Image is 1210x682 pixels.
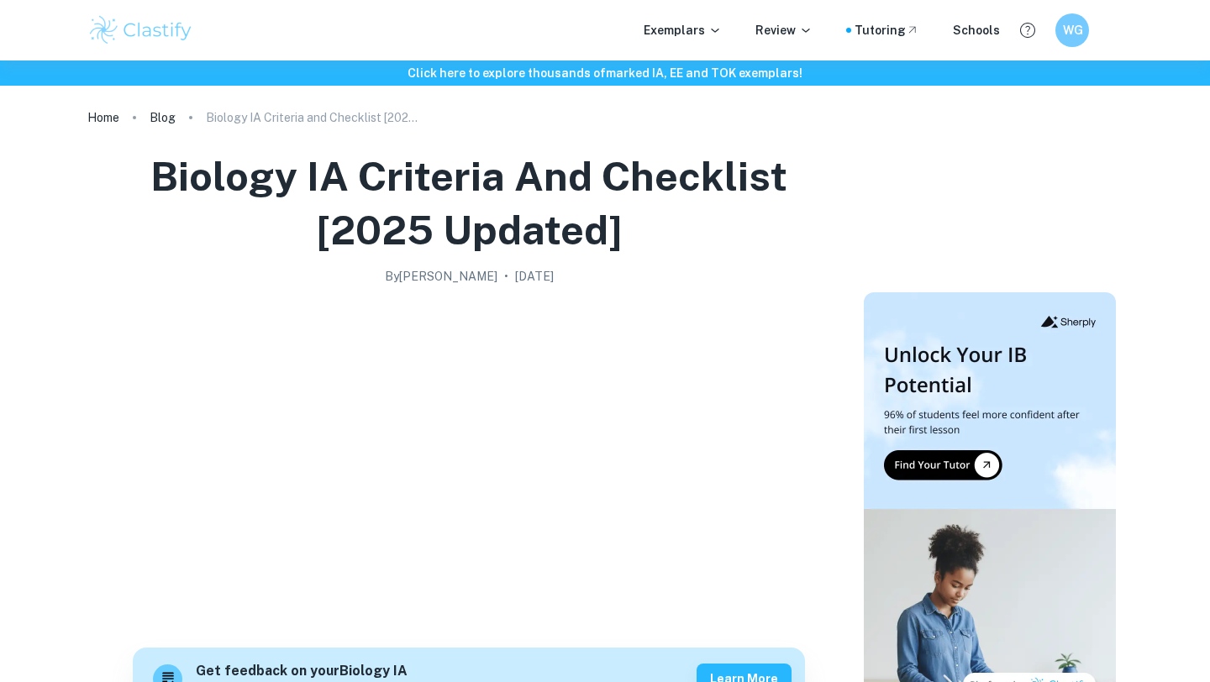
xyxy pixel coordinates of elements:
[515,267,554,286] h2: [DATE]
[87,13,194,47] img: Clastify logo
[855,21,919,39] a: Tutoring
[644,21,722,39] p: Exemplars
[1013,16,1042,45] button: Help and Feedback
[196,661,408,682] h6: Get feedback on your Biology IA
[87,106,119,129] a: Home
[504,267,508,286] p: •
[150,106,176,129] a: Blog
[1063,21,1082,39] h6: WG
[94,150,844,257] h1: Biology IA Criteria and Checklist [2025 updated]
[953,21,1000,39] a: Schools
[133,292,805,628] img: Biology IA Criteria and Checklist [2025 updated] cover image
[206,108,424,127] p: Biology IA Criteria and Checklist [2025 updated]
[755,21,813,39] p: Review
[385,267,497,286] h2: By [PERSON_NAME]
[1055,13,1089,47] button: WG
[3,64,1207,82] h6: Click here to explore thousands of marked IA, EE and TOK exemplars !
